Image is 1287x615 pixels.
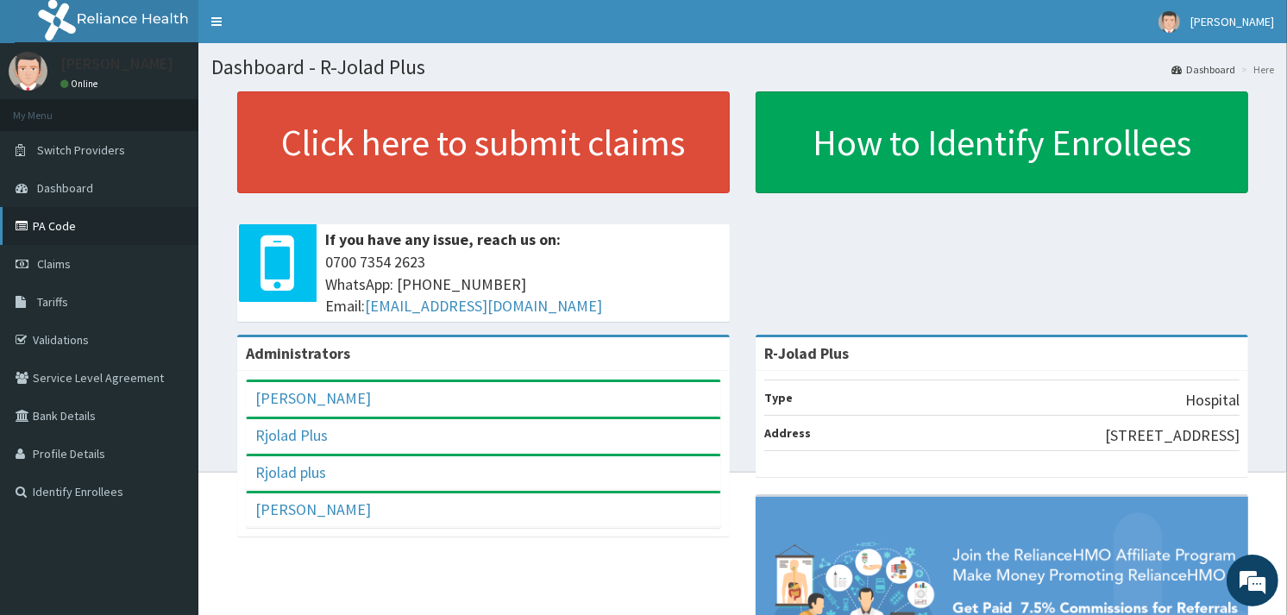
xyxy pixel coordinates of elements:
[764,390,793,405] b: Type
[1105,424,1240,447] p: [STREET_ADDRESS]
[9,422,329,482] textarea: Type your message and hit 'Enter'
[1171,62,1235,77] a: Dashboard
[237,91,730,193] a: Click here to submit claims
[9,52,47,91] img: User Image
[255,499,371,519] a: [PERSON_NAME]
[32,86,70,129] img: d_794563401_company_1708531726252_794563401
[1158,11,1180,33] img: User Image
[255,462,326,482] a: Rjolad plus
[764,343,849,363] strong: R-Jolad Plus
[255,425,328,445] a: Rjolad Plus
[211,56,1274,78] h1: Dashboard - R-Jolad Plus
[60,56,173,72] p: [PERSON_NAME]
[255,388,371,408] a: [PERSON_NAME]
[325,251,721,317] span: 0700 7354 2623 WhatsApp: [PHONE_NUMBER] Email:
[100,192,238,367] span: We're online!
[325,229,561,249] b: If you have any issue, reach us on:
[764,425,811,441] b: Address
[1185,389,1240,411] p: Hospital
[365,296,602,316] a: [EMAIL_ADDRESS][DOMAIN_NAME]
[246,343,350,363] b: Administrators
[37,256,71,272] span: Claims
[1190,14,1274,29] span: [PERSON_NAME]
[37,180,93,196] span: Dashboard
[1237,62,1274,77] li: Here
[37,142,125,158] span: Switch Providers
[37,294,68,310] span: Tariffs
[90,97,290,119] div: Chat with us now
[283,9,324,50] div: Minimize live chat window
[60,78,102,90] a: Online
[756,91,1248,193] a: How to Identify Enrollees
